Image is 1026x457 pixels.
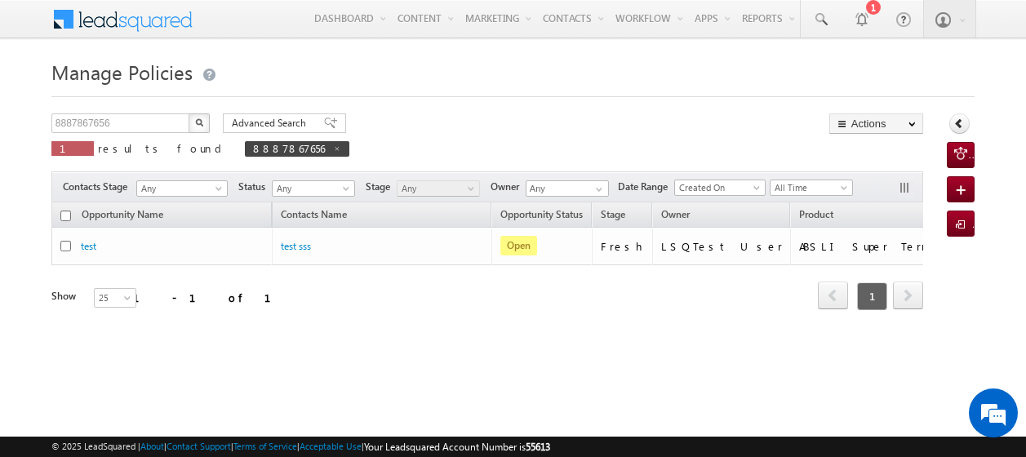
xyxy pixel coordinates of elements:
input: Check all records [60,211,71,221]
span: Any [137,181,222,196]
span: © 2025 LeadSquared | | | | | [51,439,550,455]
span: 25 [95,291,138,305]
a: prev [818,283,848,309]
span: Any [273,181,350,196]
span: 8887867656 [253,141,325,155]
a: next [893,283,923,309]
span: Stage [366,180,397,194]
span: Contacts Name [273,206,355,227]
a: test sss [281,240,311,252]
img: Search [195,118,203,126]
a: Any [397,180,480,197]
div: Fresh [601,239,645,254]
span: Owner [661,208,690,220]
span: All Time [771,180,848,195]
a: test [81,240,96,252]
div: ABSLI Super Term Plan [799,239,962,254]
span: 55613 [526,441,550,453]
span: Product [799,208,833,220]
a: Terms of Service [233,441,297,451]
span: Stage [601,208,625,220]
a: Show All Items [587,181,607,197]
span: prev [818,282,848,309]
a: Contact Support [167,441,231,451]
span: Owner [491,180,526,194]
input: Type to Search [526,180,609,197]
span: 1 [60,141,86,155]
a: All Time [770,180,853,196]
span: results found [98,141,228,155]
div: Show [51,289,81,304]
span: Any [398,181,475,196]
a: Stage [593,206,633,227]
span: 1 [857,282,887,310]
span: Date Range [618,180,674,194]
span: Open [500,236,537,255]
span: Manage Policies [51,59,193,85]
span: Created On [675,180,760,195]
a: Any [136,180,228,197]
a: Product [791,206,842,227]
a: Acceptable Use [300,441,362,451]
span: Your Leadsquared Account Number is [364,441,550,453]
a: 25 [94,288,136,308]
a: Any [272,180,355,197]
div: LSQTest User [661,239,783,254]
span: Advanced Search [232,116,311,131]
button: Actions [829,113,923,134]
span: Status [238,180,272,194]
a: Opportunity Status [492,206,591,227]
a: About [140,441,164,451]
span: next [893,282,923,309]
a: Opportunity Name [73,206,171,227]
a: Created On [674,180,766,196]
span: Contacts Stage [63,180,134,194]
span: Opportunity Name [82,208,163,220]
div: 1 - 1 of 1 [133,288,291,307]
